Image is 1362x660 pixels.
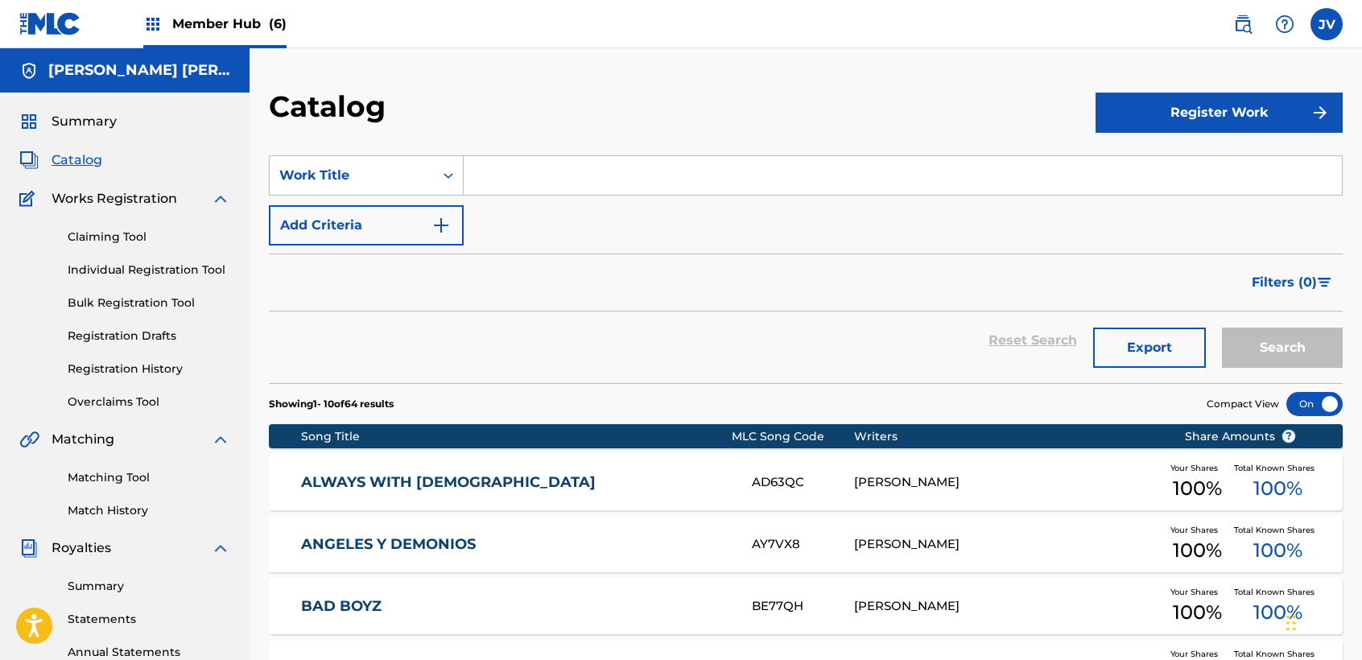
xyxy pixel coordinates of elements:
a: Individual Registration Tool [68,262,230,278]
button: Add Criteria [269,205,464,245]
a: Public Search [1227,8,1259,40]
div: Work Title [279,166,424,185]
img: Top Rightsholders [143,14,163,34]
span: 100 % [1253,474,1302,503]
span: 100 % [1173,536,1222,565]
a: Registration Drafts [68,328,230,344]
a: SummarySummary [19,112,117,131]
span: 100 % [1173,598,1222,627]
span: Filters ( 0 ) [1252,273,1317,292]
span: Your Shares [1170,648,1224,660]
img: Works Registration [19,189,40,208]
p: Showing 1 - 10 of 64 results [269,397,394,411]
span: Catalog [52,151,102,170]
div: User Menu [1310,8,1343,40]
span: Compact View [1207,397,1279,411]
a: Claiming Tool [68,229,230,245]
span: Your Shares [1170,524,1224,536]
div: Arrastrar [1286,599,1296,647]
a: Match History [68,502,230,519]
a: ANGELES Y DEMONIOS [301,535,730,554]
span: Summary [52,112,117,131]
iframe: Chat Widget [1282,583,1362,660]
span: Works Registration [52,189,177,208]
a: Statements [68,611,230,628]
a: Summary [68,578,230,595]
a: Registration History [68,361,230,377]
iframe: Resource Center [1317,424,1362,554]
img: f7272a7cc735f4ea7f67.svg [1310,103,1330,122]
span: 100 % [1253,536,1302,565]
div: MLC Song Code [732,428,854,445]
button: Filters (0) [1242,262,1343,303]
a: Matching Tool [68,469,230,486]
span: Total Known Shares [1234,462,1321,474]
span: Your Shares [1170,586,1224,598]
button: Export [1093,328,1206,368]
div: [PERSON_NAME] [854,535,1160,554]
a: BAD BOYZ [301,597,730,616]
div: [PERSON_NAME] [854,473,1160,492]
span: ? [1282,430,1295,443]
img: Matching [19,430,39,449]
img: search [1233,14,1253,34]
div: AY7VX8 [752,535,854,554]
div: Help [1269,8,1301,40]
form: Search Form [269,155,1343,383]
img: help [1275,14,1294,34]
div: Song Title [301,428,732,445]
img: MLC Logo [19,12,81,35]
img: Royalties [19,538,39,558]
img: Accounts [19,61,39,80]
span: 100 % [1253,598,1302,627]
h2: Catalog [269,89,394,125]
img: Catalog [19,151,39,170]
span: Member Hub [172,14,287,33]
span: Total Known Shares [1234,648,1321,660]
div: AD63QC [752,473,854,492]
span: Royalties [52,538,111,558]
span: Your Shares [1170,462,1224,474]
span: Total Known Shares [1234,586,1321,598]
button: Register Work [1096,93,1343,133]
span: Share Amounts [1185,428,1296,445]
div: Writers [854,428,1160,445]
img: expand [211,189,230,208]
a: CatalogCatalog [19,151,102,170]
a: ALWAYS WITH [DEMOGRAPHIC_DATA] [301,473,730,492]
a: Overclaims Tool [68,394,230,410]
div: [PERSON_NAME] [854,597,1160,616]
a: Bulk Registration Tool [68,295,230,311]
span: 100 % [1173,474,1222,503]
div: Widget de chat [1282,583,1362,660]
div: BE77QH [752,597,854,616]
h5: JORGE VÁZQUEZ GUERRA [48,61,230,80]
img: expand [211,538,230,558]
span: Total Known Shares [1234,524,1321,536]
span: Matching [52,430,114,449]
img: filter [1318,278,1331,287]
img: Summary [19,112,39,131]
img: 9d2ae6d4665cec9f34b9.svg [431,216,451,235]
span: (6) [269,16,287,31]
img: expand [211,430,230,449]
